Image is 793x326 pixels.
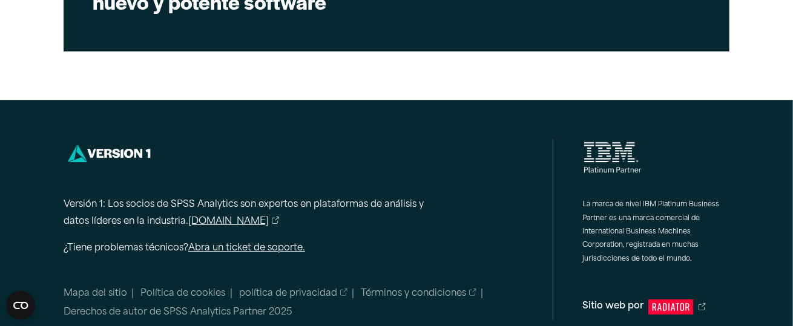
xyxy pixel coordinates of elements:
font: política de privacidad [239,289,337,298]
a: Términos y condiciones [361,287,476,301]
a: Mapa del sitio [64,289,127,298]
a: Sitio web por Radiador digital [582,298,729,316]
font: Versión 1: Los socios de SPSS Analytics son expertos en plataformas de análisis y datos líderes e... [64,200,424,227]
font: Derechos de autor de SPSS Analytics Partner 2025 [64,308,292,317]
font: Términos y condiciones [361,289,466,298]
a: Abra un ticket de soporte. [188,244,305,253]
a: política de privacidad [239,287,347,301]
font: [DOMAIN_NAME] [188,217,269,226]
font: ¿Tiene problemas técnicos? [64,244,188,253]
a: [DOMAIN_NAME] [188,214,279,231]
font: Sitio web por [582,302,643,311]
a: Política de cookies [141,289,226,298]
button: Open CMP widget [6,291,35,320]
svg: Radiador digital [648,299,694,315]
nav: Enlaces menores dentro del pie de página [64,287,553,321]
font: La marca de nivel IBM Platinum Business Partner es una marca comercial de International Business ... [582,201,719,262]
